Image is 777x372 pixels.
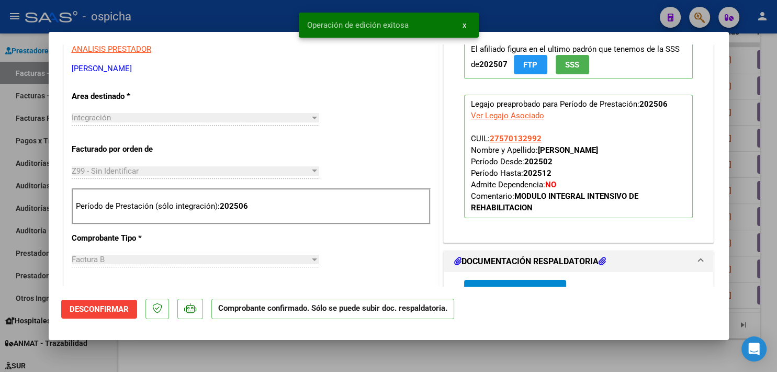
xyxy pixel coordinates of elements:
[72,232,179,244] p: Comprobante Tipo *
[72,285,179,297] p: Punto de Venta
[464,280,566,299] button: Agregar Documento
[444,251,714,272] mat-expansion-panel-header: DOCUMENTACIÓN RESPALDATORIA
[472,285,558,295] span: Agregar Documento
[72,113,111,122] span: Integración
[639,99,668,109] strong: 202506
[454,255,606,268] h1: DOCUMENTACIÓN RESPALDATORIA
[72,44,151,54] span: ANALISIS PRESTADOR
[514,55,547,74] button: FTP
[72,143,179,155] p: Facturado por orden de
[220,201,248,211] strong: 202506
[545,180,556,189] strong: NO
[538,145,598,155] strong: [PERSON_NAME]
[454,16,475,35] button: x
[556,55,589,74] button: SSS
[72,166,139,176] span: Z99 - Sin Identificar
[471,134,638,212] span: CUIL: Nombre y Apellido: Período Desde: Período Hasta: Admite Dependencia:
[61,300,137,319] button: Desconfirmar
[72,63,431,75] p: [PERSON_NAME]
[72,91,179,103] p: Area destinado *
[523,168,551,178] strong: 202512
[741,336,767,362] div: Open Intercom Messenger
[471,110,544,121] div: Ver Legajo Asociado
[464,95,693,218] p: Legajo preaprobado para Período de Prestación:
[479,60,508,69] strong: 202507
[307,20,409,30] span: Operación de edición exitosa
[211,299,454,319] p: Comprobante confirmado. Sólo se puede subir doc. respaldatoria.
[490,134,542,143] span: 27570132992
[523,60,537,70] span: FTP
[471,191,638,212] span: Comentario:
[464,40,693,79] p: El afiliado figura en el ultimo padrón que tenemos de la SSS de
[76,200,426,212] p: Período de Prestación (sólo integración):
[463,20,466,30] span: x
[444,24,714,242] div: PREAPROBACIÓN PARA INTEGRACION
[72,255,105,264] span: Factura B
[565,60,579,70] span: SSS
[70,305,129,314] span: Desconfirmar
[471,191,638,212] strong: MODULO INTEGRAL INTENSIVO DE REHABILITACION
[524,157,553,166] strong: 202502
